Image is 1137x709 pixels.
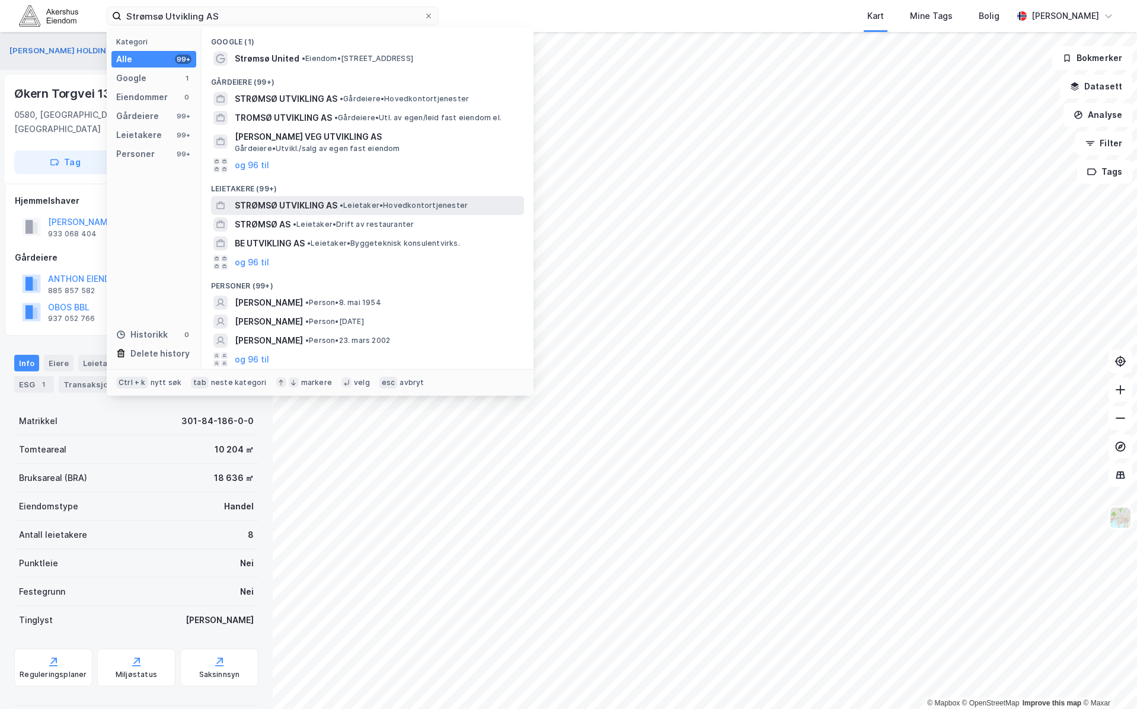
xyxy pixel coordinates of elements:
div: 1 [182,73,191,83]
div: Eiendommer [116,90,168,104]
div: 885 857 582 [48,286,95,296]
span: • [307,239,311,248]
div: Kontrollprogram for chat [1078,652,1137,709]
div: avbryt [400,378,424,387]
div: 0 [182,92,191,102]
div: Leietakere [116,128,162,142]
div: Leietakere (99+) [202,175,534,196]
div: Eiendomstype [19,499,78,514]
span: Leietaker • Byggeteknisk konsulentvirks. [307,239,460,248]
div: 99+ [175,54,191,64]
div: Økern Torgvei 13 [14,84,113,103]
div: Personer (99+) [202,272,534,293]
div: Handel [224,499,254,514]
span: STRØMSØ UTVIKLING AS [235,198,337,213]
div: Punktleie [19,556,58,570]
span: • [302,54,305,63]
div: velg [354,378,370,387]
button: Tags [1077,160,1132,184]
div: nytt søk [151,378,182,387]
div: 0 [182,330,191,339]
span: STRØMSØ UTVIKLING AS [235,92,337,106]
div: Tinglyst [19,613,53,627]
div: Leietakere [78,355,144,371]
iframe: Chat Widget [1078,652,1137,709]
span: • [334,113,338,122]
div: 18 636 ㎡ [214,471,254,485]
span: Person • 8. mai 1954 [305,298,381,307]
span: • [293,220,296,229]
span: Leietaker • Drift av restauranter [293,220,414,229]
div: Nei [240,556,254,570]
button: Datasett [1060,75,1132,98]
button: Bokmerker [1052,46,1132,70]
img: Z [1109,506,1132,529]
div: Delete history [130,347,190,361]
div: Tomteareal [19,442,66,457]
div: neste kategori [211,378,267,387]
span: Leietaker • Hovedkontortjenester [340,201,468,210]
button: Filter [1075,131,1132,155]
div: Gårdeiere (99+) [202,68,534,89]
span: [PERSON_NAME] [235,333,303,348]
div: Google (1) [202,28,534,49]
span: Person • 23. mars 2002 [305,336,390,345]
div: Alle [116,52,132,66]
input: Søk på adresse, matrikkel, gårdeiere, leietakere eller personer [122,7,424,25]
span: • [305,317,309,326]
div: 0580, [GEOGRAPHIC_DATA], [GEOGRAPHIC_DATA] [14,108,167,136]
a: Mapbox [927,699,960,707]
span: BE UTVIKLING AS [235,236,305,251]
div: esc [379,377,398,389]
img: akershus-eiendom-logo.9091f326c980b4bce74ccdd9f866810c.svg [19,5,78,26]
span: • [305,336,309,345]
div: 99+ [175,149,191,159]
span: Gårdeiere • Utl. av egen/leid fast eiendom el. [334,113,502,123]
span: STRØMSØ AS [235,217,290,232]
div: 99+ [175,130,191,140]
div: 933 068 404 [48,229,97,239]
div: 937 052 766 [48,314,95,323]
div: markere [301,378,332,387]
div: Matrikkel [19,414,58,428]
span: [PERSON_NAME] [235,315,303,329]
span: • [340,94,343,103]
span: Person • [DATE] [305,317,364,326]
div: Gårdeiere [116,109,159,123]
div: Kart [867,9,884,23]
div: 1 [37,378,49,390]
div: Mine Tags [910,9,953,23]
button: Tag [14,150,116,174]
div: 99+ [175,111,191,121]
div: Reguleringsplaner [20,670,87,679]
button: og 96 til [235,352,269,367]
span: Gårdeiere • Hovedkontortjenester [340,94,469,104]
div: Personer [116,147,155,161]
a: OpenStreetMap [962,699,1020,707]
div: 10 204 ㎡ [215,442,254,457]
button: og 96 til [235,158,269,172]
div: Eiere [44,355,74,371]
div: 8 [248,528,254,542]
div: ESG [14,376,54,393]
div: Ctrl + k [116,377,148,389]
div: Google [116,71,146,85]
div: Info [14,355,39,371]
span: Strømsø United [235,52,299,66]
div: Historikk [116,328,168,342]
a: Improve this map [1023,699,1081,707]
div: Kategori [116,37,196,46]
span: TROMSØ UTVIKLING AS [235,111,332,125]
button: Analyse [1063,103,1132,127]
div: Bruksareal (BRA) [19,471,87,485]
div: tab [191,377,209,389]
div: Miljøstatus [116,670,157,679]
div: Festegrunn [19,585,65,599]
div: Nei [240,585,254,599]
div: Transaksjoner [59,376,140,393]
div: Hjemmelshaver [15,194,258,208]
div: 301-84-186-0-0 [181,414,254,428]
span: Gårdeiere • Utvikl./salg av egen fast eiendom [235,144,400,153]
button: og 96 til [235,255,269,270]
span: • [305,298,309,307]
